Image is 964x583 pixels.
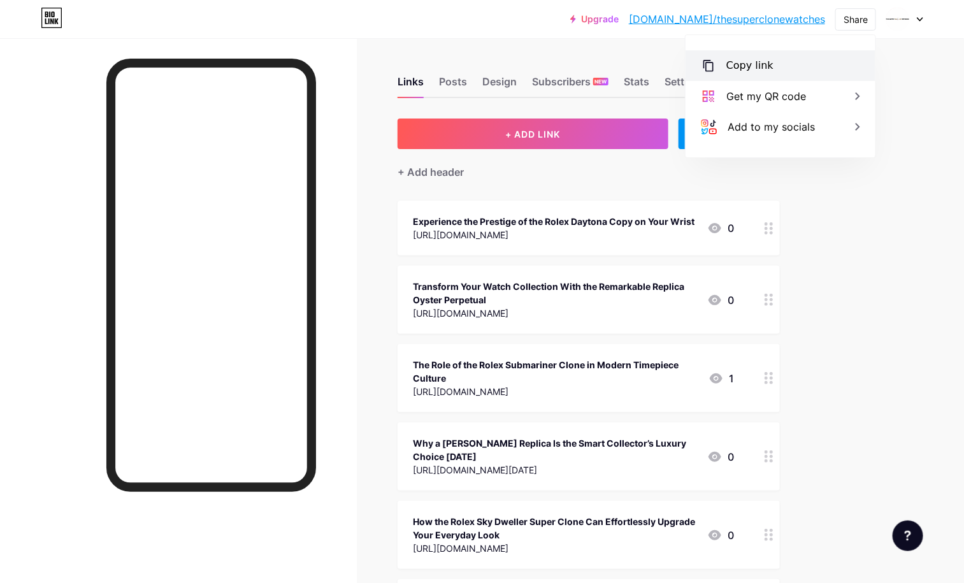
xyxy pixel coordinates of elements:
[482,74,517,97] div: Design
[413,215,694,228] div: Experience the Prestige of the Rolex Daytona Copy on Your Wrist
[624,74,649,97] div: Stats
[679,119,780,149] div: + ADD EMBED
[505,129,560,140] span: + ADD LINK
[413,542,697,555] div: [URL][DOMAIN_NAME]
[844,13,868,26] div: Share
[570,14,619,24] a: Upgrade
[413,306,697,320] div: [URL][DOMAIN_NAME]
[709,371,734,386] div: 1
[707,220,734,236] div: 0
[707,528,734,543] div: 0
[595,78,607,85] span: NEW
[665,74,705,97] div: Settings
[886,7,910,31] img: thesuperclonewatches
[707,292,734,308] div: 0
[629,11,825,27] a: [DOMAIN_NAME]/thesuperclonewatches
[439,74,467,97] div: Posts
[413,515,697,542] div: How the Rolex Sky Dweller Super Clone Can Effortlessly Upgrade Your Everyday Look
[413,463,697,477] div: [URL][DOMAIN_NAME][DATE]
[726,89,806,104] div: Get my QR code
[398,74,424,97] div: Links
[726,58,773,73] div: Copy link
[413,436,697,463] div: Why a [PERSON_NAME] Replica Is the Smart Collector’s Luxury Choice [DATE]
[413,358,698,385] div: The Role of the Rolex Submariner Clone in Modern Timepiece Culture
[707,449,734,464] div: 0
[413,228,694,241] div: [URL][DOMAIN_NAME]
[413,280,697,306] div: Transform Your Watch Collection With the Remarkable Replica Oyster Perpetual
[728,119,815,134] div: Add to my socials
[413,385,698,398] div: [URL][DOMAIN_NAME]
[398,119,668,149] button: + ADD LINK
[398,164,464,180] div: + Add header
[532,74,608,97] div: Subscribers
